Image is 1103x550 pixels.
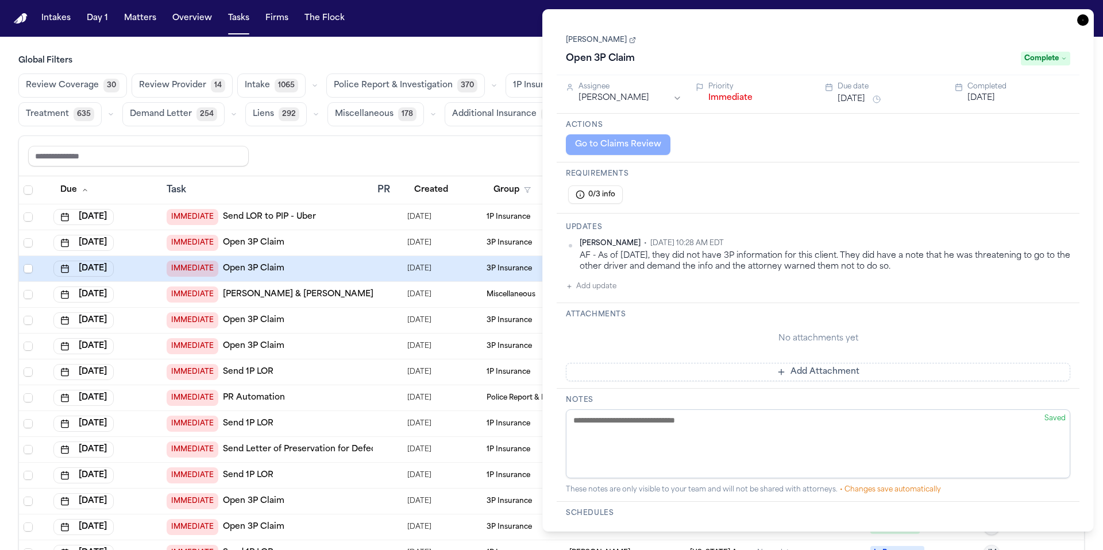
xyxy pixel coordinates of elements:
[122,102,225,126] button: Demand Letter254
[211,79,225,92] span: 14
[18,102,102,126] button: Treatment635
[261,8,293,29] button: Firms
[566,485,1070,494] div: These notes are only visible to your team and will not be shared with attorneys.
[103,79,119,92] span: 30
[840,486,941,493] span: • Changes save automatically
[14,13,28,24] a: Home
[457,79,477,92] span: 370
[119,8,161,29] button: Matters
[870,92,884,106] button: Snooze task
[26,80,99,91] span: Review Coverage
[566,363,1070,381] button: Add Attachment
[335,109,394,120] span: Miscellaneous
[580,250,1070,273] div: AF - As of [DATE], they did not have 3P information for this client. They did have a note that he...
[300,8,349,29] button: The Flock
[513,80,564,91] span: 1P Insurance
[26,109,69,120] span: Treatment
[566,310,1070,319] h3: Attachments
[541,107,553,121] span: 0
[279,107,299,121] span: 292
[168,8,217,29] button: Overview
[579,82,682,91] div: Assignee
[708,82,812,91] div: Priority
[1021,52,1070,65] span: Complete
[566,121,1070,130] h3: Actions
[568,185,623,204] button: 0/3 info
[398,107,416,121] span: 178
[245,80,270,91] span: Intake
[223,8,254,29] button: Tasks
[37,8,75,29] button: Intakes
[566,36,636,45] a: [PERSON_NAME]
[452,109,537,120] span: Additional Insurance
[18,55,1085,67] h3: Global Filters
[580,239,641,248] span: [PERSON_NAME]
[1044,415,1066,422] span: Saved
[74,107,94,121] span: 635
[334,80,453,91] span: Police Report & Investigation
[275,79,298,92] span: 1065
[237,73,306,98] button: Intake1065
[708,92,753,104] button: Immediate
[838,82,941,91] div: Due date
[967,82,1071,91] div: Completed
[967,92,995,104] button: [DATE]
[245,102,307,126] button: Liens292
[14,13,28,24] img: Finch Logo
[18,73,127,98] button: Review Coverage30
[566,509,1070,518] h3: Schedules
[445,102,560,126] button: Additional Insurance0
[196,107,217,121] span: 254
[327,102,424,126] button: Miscellaneous178
[130,109,192,120] span: Demand Letter
[566,396,1070,405] h3: Notes
[139,80,206,91] span: Review Provider
[838,94,865,105] button: [DATE]
[82,8,113,29] button: Day 1
[644,239,647,248] span: •
[566,333,1070,344] div: No attachments yet
[566,223,1070,232] h3: Updates
[566,169,1070,179] h3: Requirements
[132,73,233,98] button: Review Provider14
[506,73,597,98] button: 1P Insurance302
[650,239,724,248] span: [DATE] 10:28 AM EDT
[588,190,615,199] span: 0/3 info
[253,109,274,120] span: Liens
[326,73,485,98] button: Police Report & Investigation370
[566,280,616,293] button: Add update
[561,49,639,68] h1: Open 3P Claim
